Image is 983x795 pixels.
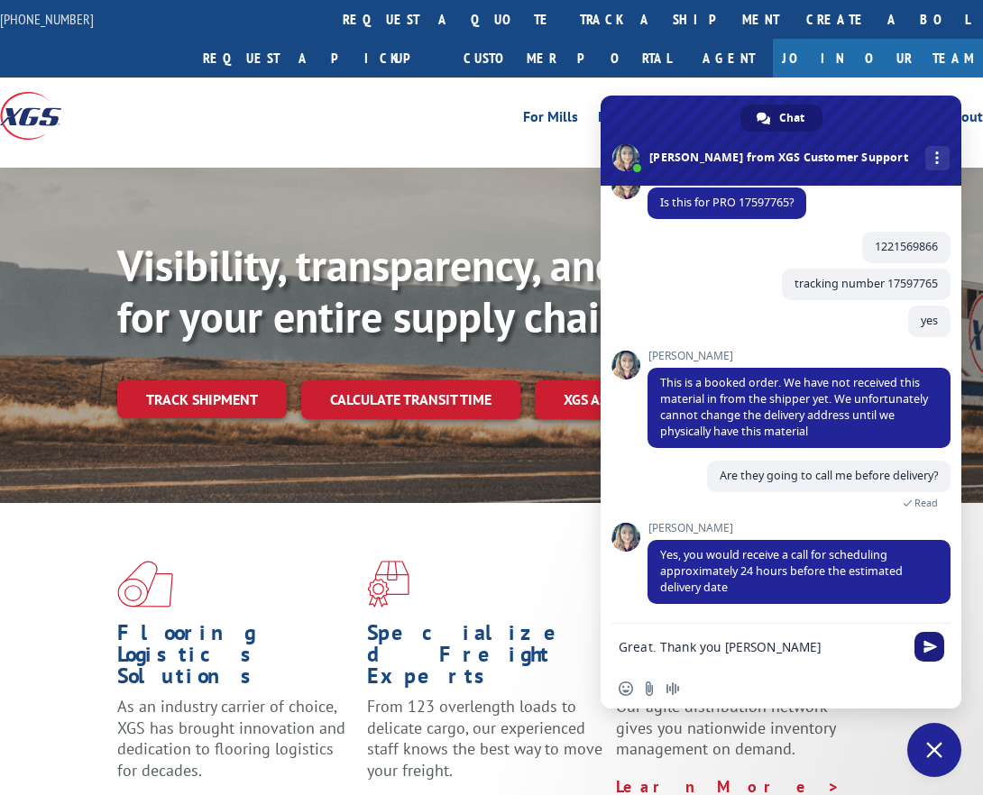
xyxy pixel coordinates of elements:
[907,723,961,777] a: Close chat
[773,39,983,78] a: Join Our Team
[598,110,677,130] a: For Retailers
[740,105,822,132] a: Chat
[642,681,657,696] span: Send a file
[450,39,684,78] a: Customer Portal
[117,380,287,418] a: Track shipment
[914,632,944,662] span: Send
[523,110,578,130] a: For Mills
[619,681,633,696] span: Insert an emoji
[660,195,794,210] span: Is this for PRO 17597765?
[616,696,835,760] span: Our agile distribution network gives you nationwide inventory management on demand.
[875,239,938,254] span: 1221569866
[684,39,773,78] a: Agent
[914,497,938,509] span: Read
[367,622,603,696] h1: Specialized Freight Experts
[779,105,804,132] span: Chat
[117,696,345,781] span: As an industry carrier of choice, XGS has brought innovation and dedication to flooring logistics...
[117,237,761,345] b: Visibility, transparency, and control for your entire supply chain.
[666,681,680,696] span: Audio message
[795,276,938,291] span: tracking number 17597765
[117,561,173,608] img: xgs-icon-total-supply-chain-intelligence-red
[648,522,951,535] span: [PERSON_NAME]
[660,547,903,595] span: Yes, you would receive a call for scheduling approximately 24 hours before the estimated delivery...
[367,561,409,608] img: xgs-icon-focused-on-flooring-red
[535,380,689,419] a: XGS ASSISTANT
[720,468,938,483] span: Are they going to call me before delivery?
[660,375,928,439] span: This is a booked order. We have not received this material in from the shipper yet. We unfortunat...
[117,622,354,696] h1: Flooring Logistics Solutions
[189,39,450,78] a: Request a pickup
[619,624,907,669] textarea: Compose your message...
[301,380,520,419] a: Calculate transit time
[921,313,938,328] span: yes
[648,350,951,362] span: [PERSON_NAME]
[944,110,983,130] a: About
